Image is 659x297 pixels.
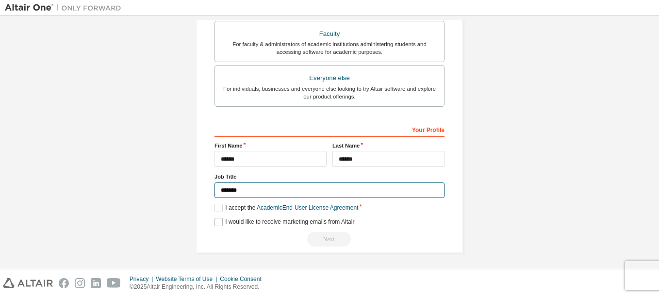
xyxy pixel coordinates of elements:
img: youtube.svg [107,278,121,288]
img: linkedin.svg [91,278,101,288]
div: Cookie Consent [220,275,267,283]
div: Read and acccept EULA to continue [214,232,445,247]
div: Faculty [221,27,438,41]
div: For individuals, businesses and everyone else looking to try Altair software and explore our prod... [221,85,438,100]
img: altair_logo.svg [3,278,53,288]
img: facebook.svg [59,278,69,288]
div: Everyone else [221,71,438,85]
label: First Name [214,142,327,149]
label: Job Title [214,173,445,181]
label: Last Name [332,142,445,149]
div: Privacy [130,275,156,283]
div: For faculty & administrators of academic institutions administering students and accessing softwa... [221,40,438,56]
a: Academic End-User License Agreement [257,204,358,211]
img: Altair One [5,3,126,13]
img: instagram.svg [75,278,85,288]
div: Website Terms of Use [156,275,220,283]
label: I would like to receive marketing emails from Altair [214,218,354,226]
p: © 2025 Altair Engineering, Inc. All Rights Reserved. [130,283,267,291]
label: I accept the [214,204,358,212]
div: Your Profile [214,121,445,137]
